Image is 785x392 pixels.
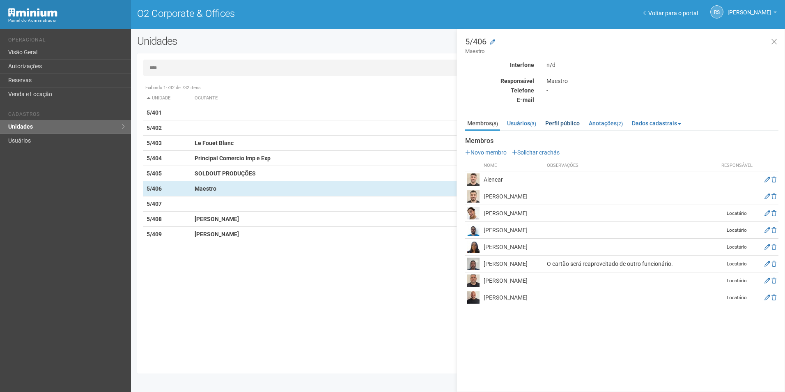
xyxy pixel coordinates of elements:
strong: [PERSON_NAME] [195,216,239,222]
a: Usuários(3) [505,117,538,129]
a: Anotações(2) [587,117,625,129]
a: Editar membro [764,193,770,200]
th: Ocupante: activate to sort column ascending [191,92,483,105]
a: [PERSON_NAME] [728,10,777,17]
a: Editar membro [764,210,770,217]
a: Perfil público [543,117,582,129]
img: user.png [467,258,480,270]
strong: Principal Comercio Imp e Exp [195,155,271,161]
strong: 5/406 [147,185,162,192]
div: n/d [540,61,785,69]
div: E-mail [459,96,540,104]
div: Painel do Administrador [8,17,125,24]
small: (2) [617,121,623,127]
a: Membros(8) [465,117,500,131]
img: user.png [467,173,480,186]
strong: 5/409 [147,231,162,238]
h2: Unidades [137,35,397,47]
strong: 5/405 [147,170,162,177]
a: Solicitar crachás [512,149,560,156]
small: Maestro [465,48,778,55]
td: Alencar [482,171,545,188]
td: Locatário [716,239,757,256]
td: Locatário [716,205,757,222]
strong: 5/408 [147,216,162,222]
h3: 5/406 [465,37,778,55]
a: Editar membro [764,294,770,301]
small: (3) [530,121,536,127]
img: user.png [467,207,480,219]
a: Editar membro [764,176,770,183]
a: Dados cadastrais [630,117,683,129]
a: Editar membro [764,227,770,233]
a: Excluir membro [771,261,776,267]
a: Modificar a unidade [490,38,495,46]
a: Voltar para o portal [643,10,698,16]
img: user.png [467,241,480,253]
a: Excluir membro [771,277,776,284]
img: user.png [467,291,480,304]
a: Editar membro [764,277,770,284]
small: (8) [492,121,498,127]
img: Minium [8,8,57,17]
a: Excluir membro [771,227,776,233]
strong: SOLDOUT PRODUÇÕES [195,170,256,177]
td: [PERSON_NAME] [482,188,545,205]
td: O cartão será reaproveitado de outro funcionário. [545,256,716,272]
strong: 5/403 [147,140,162,146]
strong: Membros [465,137,778,145]
td: Locatário [716,222,757,239]
td: [PERSON_NAME] [482,205,545,222]
a: Excluir membro [771,294,776,301]
div: Maestro [540,77,785,85]
td: Locatário [716,256,757,272]
div: - [540,96,785,104]
td: [PERSON_NAME] [482,239,545,256]
a: Excluir membro [771,176,776,183]
a: Novo membro [465,149,507,156]
strong: [PERSON_NAME] [195,231,239,238]
td: Locatário [716,272,757,289]
img: user.png [467,274,480,287]
div: - [540,87,785,94]
div: Responsável [459,77,540,85]
a: Excluir membro [771,193,776,200]
strong: Maestro [195,185,216,192]
strong: 5/402 [147,125,162,131]
div: Interfone [459,61,540,69]
h1: O2 Corporate & Offices [137,8,452,19]
th: Unidade: activate to sort column descending [143,92,191,105]
a: RS [710,5,723,18]
td: [PERSON_NAME] [482,289,545,306]
a: Excluir membro [771,244,776,250]
td: [PERSON_NAME] [482,272,545,289]
strong: Le Fouet Blanc [195,140,234,146]
td: [PERSON_NAME] [482,222,545,239]
strong: 5/401 [147,109,162,116]
strong: 5/404 [147,155,162,161]
span: Rayssa Soares Ribeiro [728,1,771,16]
a: Editar membro [764,261,770,267]
th: Observações [545,160,716,171]
img: user.png [467,190,480,203]
strong: 5/407 [147,201,162,207]
td: [PERSON_NAME] [482,256,545,272]
li: Operacional [8,37,125,46]
a: Editar membro [764,244,770,250]
th: Responsável [716,160,757,171]
li: Cadastros [8,111,125,120]
img: user.png [467,224,480,236]
div: Telefone [459,87,540,94]
th: Nome [482,160,545,171]
div: Exibindo 1-732 de 732 itens [143,84,773,92]
td: Locatário [716,289,757,306]
a: Excluir membro [771,210,776,217]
